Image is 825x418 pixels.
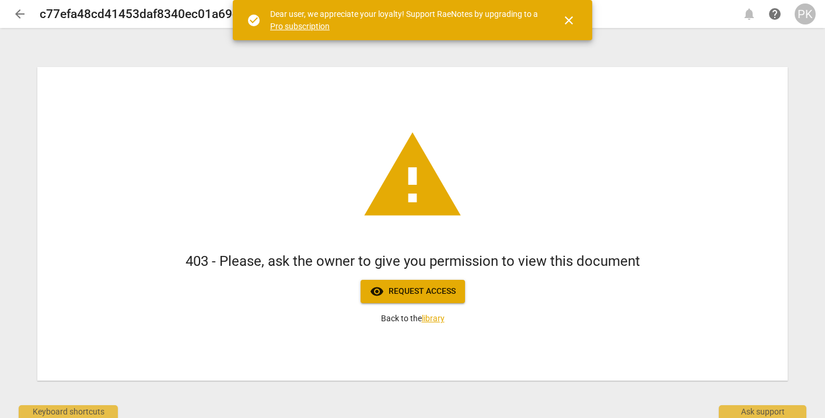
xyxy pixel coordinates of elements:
[764,3,785,24] a: Help
[381,312,445,325] p: Back to the
[562,13,576,27] span: close
[247,13,261,27] span: check_circle
[361,280,465,303] button: Request access
[270,8,541,32] div: Dear user, we appreciate your loyalty! Support RaeNotes by upgrading to a
[768,7,782,21] span: help
[13,7,27,21] span: arrow_back
[719,405,806,418] div: Ask support
[422,314,445,323] a: library
[19,405,118,418] div: Keyboard shortcuts
[370,284,456,298] span: Request access
[186,252,640,271] h1: 403 - Please, ask the owner to give you permission to view this document
[555,6,583,34] button: Close
[270,22,330,31] a: Pro subscription
[370,284,384,298] span: visibility
[360,124,465,229] span: warning
[40,7,252,22] h2: c77efa48cd41453daf8340ec01a69c8e
[795,3,816,24] button: PK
